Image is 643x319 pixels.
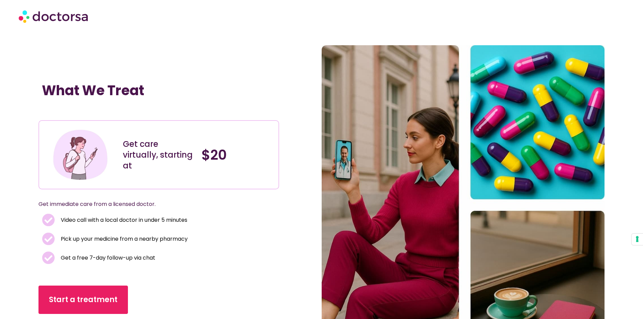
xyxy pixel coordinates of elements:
[123,139,195,171] div: Get care virtually, starting at
[632,234,643,245] button: Your consent preferences for tracking technologies
[42,105,143,113] iframe: Customer reviews powered by Trustpilot
[49,294,117,305] span: Start a treatment
[38,200,263,209] p: Get immediate care from a licensed doctor.
[59,215,187,225] span: Video call with a local doctor in under 5 minutes
[59,253,155,263] span: Get a free 7-day follow-up via chat
[42,82,275,99] h1: What We Treat
[202,147,273,163] h4: $20
[38,286,128,314] a: Start a treatment
[52,126,109,183] img: Illustration depicting a young woman in a casual outfit, engaged with her smartphone. She has a p...
[59,234,188,244] span: Pick up your medicine from a nearby pharmacy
